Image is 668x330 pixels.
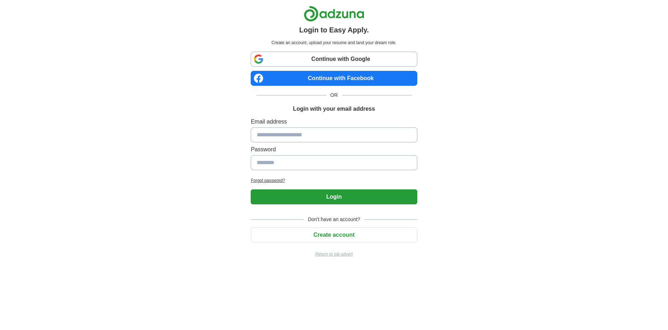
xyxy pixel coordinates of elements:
a: Continue with Facebook [251,71,417,86]
p: Create an account, upload your resume and land your dream role. [252,40,416,46]
h1: Login to Easy Apply. [299,25,369,35]
a: Forgot password? [251,177,417,184]
a: Return to job advert [251,251,417,257]
span: OR [326,91,342,99]
img: Adzuna logo [304,6,364,22]
label: Password [251,145,417,154]
a: Continue with Google [251,52,417,67]
button: Create account [251,227,417,242]
button: Login [251,189,417,204]
h1: Login with your email address [293,105,375,113]
label: Email address [251,117,417,126]
span: Don't have an account? [304,216,365,223]
a: Create account [251,232,417,238]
